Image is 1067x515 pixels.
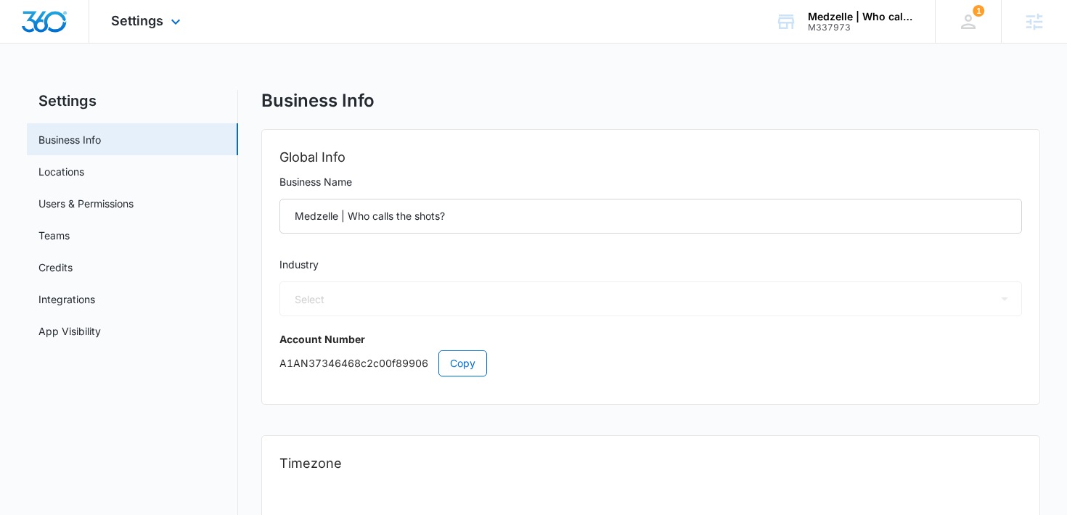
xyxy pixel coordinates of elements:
strong: Account Number [279,333,365,345]
h2: Timezone [279,453,1023,474]
div: notifications count [973,5,984,17]
a: App Visibility [38,324,101,339]
div: account id [808,22,914,33]
a: Teams [38,228,70,243]
label: Business Name [279,174,1023,190]
a: Business Info [38,132,101,147]
span: Settings [111,13,163,28]
a: Credits [38,260,73,275]
h1: Business Info [261,90,375,112]
span: 1 [973,5,984,17]
p: A1AN37346468c2c00f89906 [279,350,1023,376]
label: Industry [279,257,1023,273]
h2: Global Info [279,147,1023,168]
a: Users & Permissions [38,196,134,211]
h2: Settings [27,90,238,112]
div: account name [808,11,914,22]
span: Copy [450,355,475,371]
a: Integrations [38,292,95,307]
button: Copy [438,350,487,376]
a: Locations [38,164,84,179]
